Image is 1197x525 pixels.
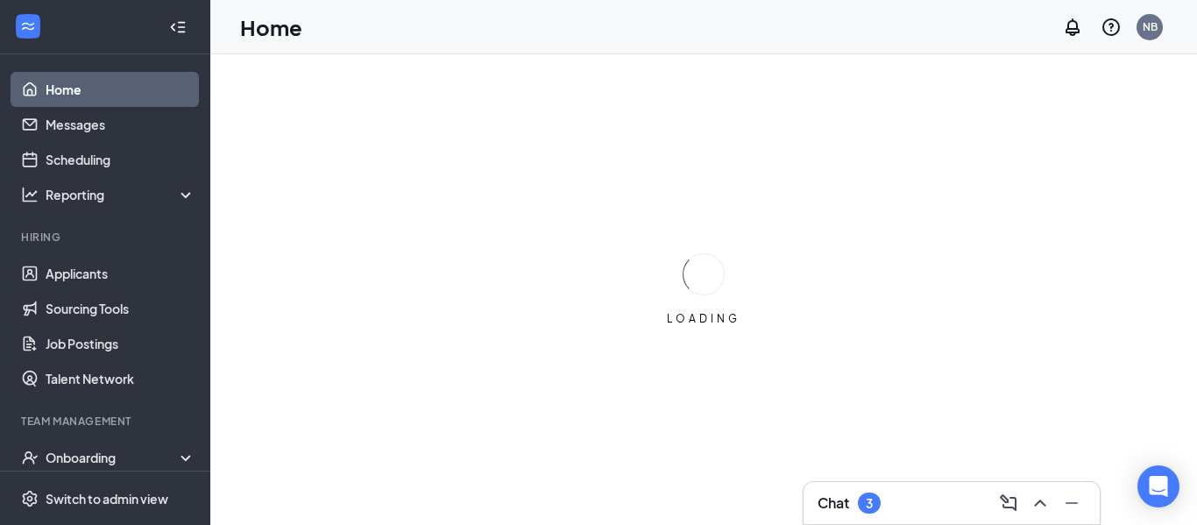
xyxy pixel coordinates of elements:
div: NB [1143,19,1158,34]
div: Team Management [21,414,192,429]
div: Open Intercom Messenger [1137,465,1179,507]
svg: Analysis [21,186,39,203]
h3: Chat [818,493,849,513]
svg: ChevronUp [1030,493,1051,514]
div: Switch to admin view [46,490,168,507]
div: LOADING [660,311,747,326]
a: Scheduling [46,142,195,177]
svg: Notifications [1062,17,1083,38]
div: 3 [866,496,873,511]
div: Hiring [21,230,192,245]
a: Home [46,72,195,107]
a: Job Postings [46,326,195,361]
svg: Collapse [169,18,187,36]
svg: WorkstreamLogo [19,18,37,35]
svg: ComposeMessage [998,493,1019,514]
svg: Minimize [1061,493,1082,514]
a: Applicants [46,256,195,291]
div: Onboarding [46,449,181,466]
svg: QuestionInfo [1101,17,1122,38]
svg: Settings [21,490,39,507]
a: Talent Network [46,361,195,396]
button: ComposeMessage [995,489,1023,517]
div: Reporting [46,186,196,203]
svg: UserCheck [21,449,39,466]
a: Sourcing Tools [46,291,195,326]
a: Messages [46,107,195,142]
h1: Home [240,12,302,42]
button: Minimize [1058,489,1086,517]
button: ChevronUp [1026,489,1054,517]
